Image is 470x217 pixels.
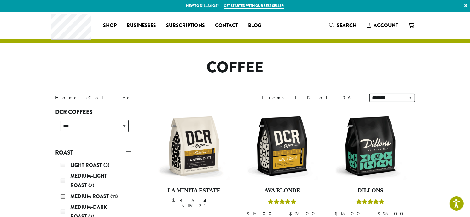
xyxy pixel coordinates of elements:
[71,161,104,169] span: Light Roast
[334,110,407,182] img: DCR-12oz-Dillons-Stock-scaled.png
[51,58,420,77] h1: Coffee
[55,117,131,140] div: DCR Coffees
[181,202,187,209] span: $
[289,210,318,217] bdi: 95.00
[356,198,385,208] div: Rated 5.00 out of 5
[335,210,363,217] bdi: 15.00
[55,107,131,117] a: DCR Coffees
[377,210,383,217] span: $
[98,21,122,31] a: Shop
[85,92,88,102] span: ›
[289,210,294,217] span: $
[337,22,357,29] span: Search
[334,187,407,194] h4: Dillons
[181,202,206,209] bdi: 119.25
[172,197,207,204] bdi: 18.64
[71,172,107,189] span: Medium-Light Roast
[55,147,131,158] a: Roast
[262,94,360,102] div: Items 1-12 of 36
[71,193,111,200] span: Medium Roast
[104,161,110,169] span: (3)
[281,210,283,217] span: –
[246,187,318,194] h4: Ava Blonde
[55,94,79,101] a: Home
[246,110,318,182] img: DCR-12oz-Ava-Blonde-Stock-scaled.png
[103,22,117,30] span: Shop
[55,94,226,102] nav: Breadcrumb
[247,210,252,217] span: $
[158,110,230,182] img: DCR-12oz-La-Minita-Estate-Stock-scaled.png
[324,20,362,31] a: Search
[374,22,398,29] span: Account
[158,187,230,194] h4: La Minita Estate
[215,22,238,30] span: Contact
[166,22,205,30] span: Subscriptions
[172,197,177,204] span: $
[268,198,296,208] div: Rated 5.00 out of 5
[248,22,261,30] span: Blog
[111,193,118,200] span: (11)
[158,110,230,216] a: La Minita Estate
[335,210,340,217] span: $
[127,22,156,30] span: Businesses
[213,197,216,204] span: –
[246,110,318,216] a: Ava BlondeRated 5.00 out of 5
[224,3,284,9] a: Get started with our best seller
[247,210,275,217] bdi: 15.00
[334,110,407,216] a: DillonsRated 5.00 out of 5
[89,182,95,189] span: (7)
[377,210,406,217] bdi: 95.00
[369,210,371,217] span: –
